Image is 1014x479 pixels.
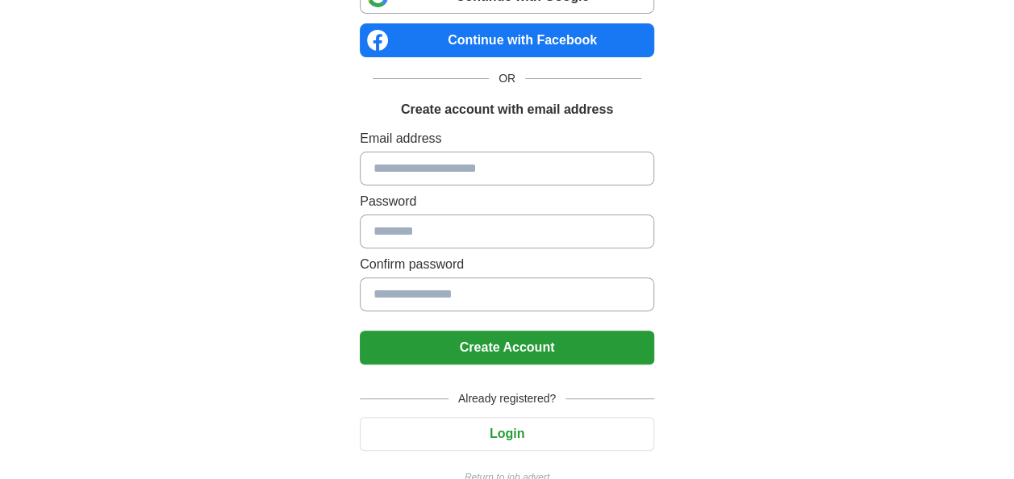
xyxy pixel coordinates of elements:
[360,23,654,57] a: Continue with Facebook
[360,331,654,364] button: Create Account
[360,129,654,148] label: Email address
[360,417,654,451] button: Login
[360,255,654,274] label: Confirm password
[401,100,613,119] h1: Create account with email address
[449,390,565,407] span: Already registered?
[360,192,654,211] label: Password
[360,427,654,440] a: Login
[489,70,525,87] span: OR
